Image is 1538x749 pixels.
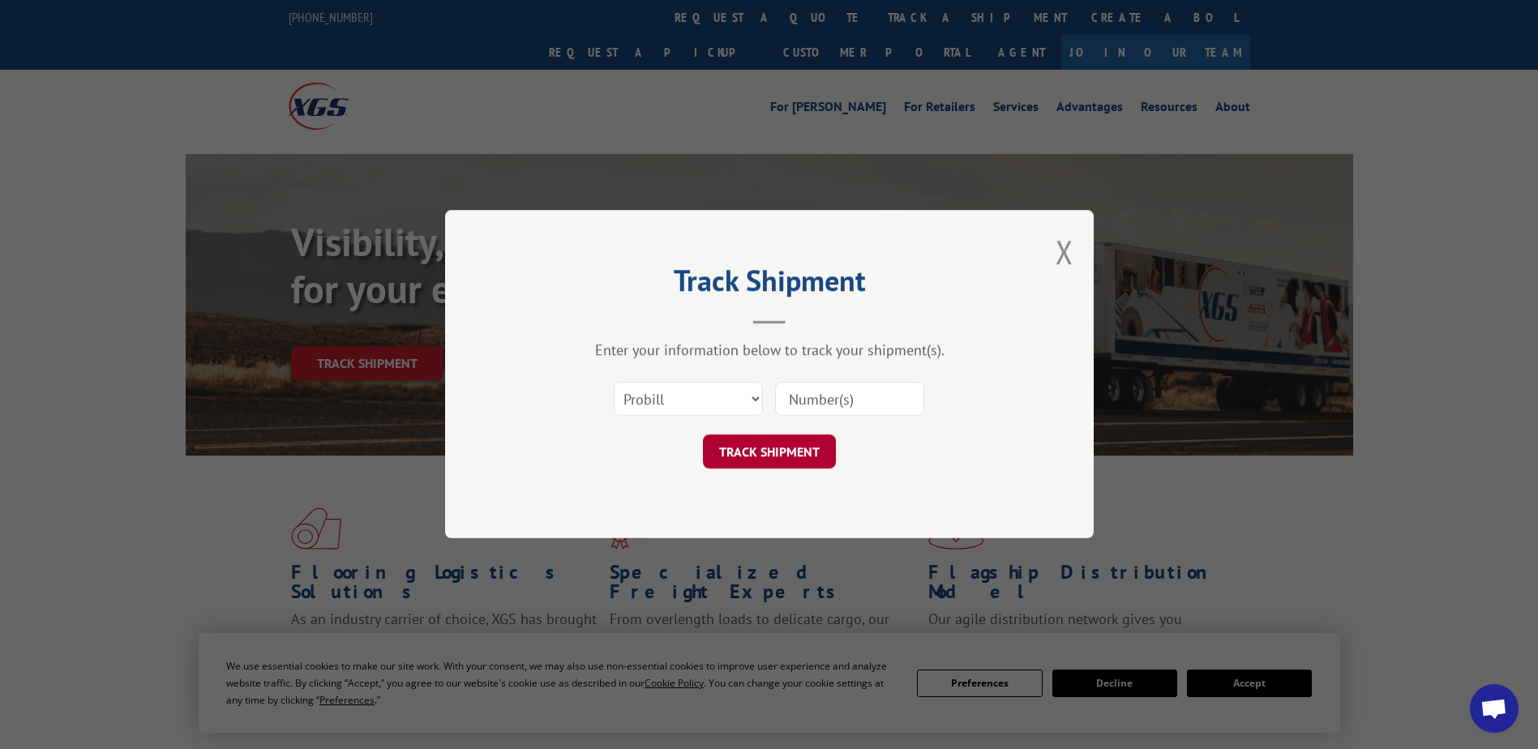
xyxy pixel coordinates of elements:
div: Open chat [1470,684,1519,733]
button: TRACK SHIPMENT [703,435,836,469]
div: Enter your information below to track your shipment(s). [526,341,1013,360]
input: Number(s) [775,383,924,417]
h2: Track Shipment [526,269,1013,300]
button: Close modal [1056,230,1073,273]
